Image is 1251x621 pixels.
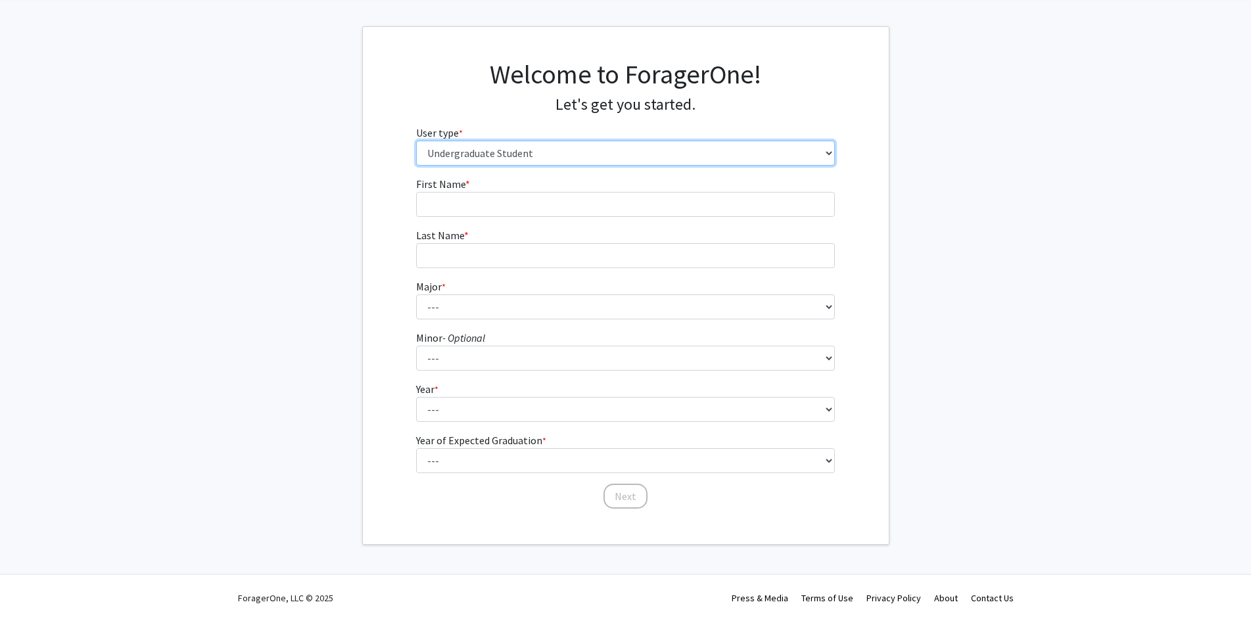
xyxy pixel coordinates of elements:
[416,177,465,191] span: First Name
[416,125,463,141] label: User type
[416,279,446,294] label: Major
[416,381,438,397] label: Year
[238,575,333,621] div: ForagerOne, LLC © 2025
[603,484,648,509] button: Next
[416,432,546,448] label: Year of Expected Graduation
[416,58,835,90] h1: Welcome to ForagerOne!
[971,592,1014,604] a: Contact Us
[416,330,485,346] label: Minor
[866,592,921,604] a: Privacy Policy
[732,592,788,604] a: Press & Media
[442,331,485,344] i: - Optional
[934,592,958,604] a: About
[801,592,853,604] a: Terms of Use
[416,95,835,114] h4: Let's get you started.
[10,562,56,611] iframe: Chat
[416,229,464,242] span: Last Name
